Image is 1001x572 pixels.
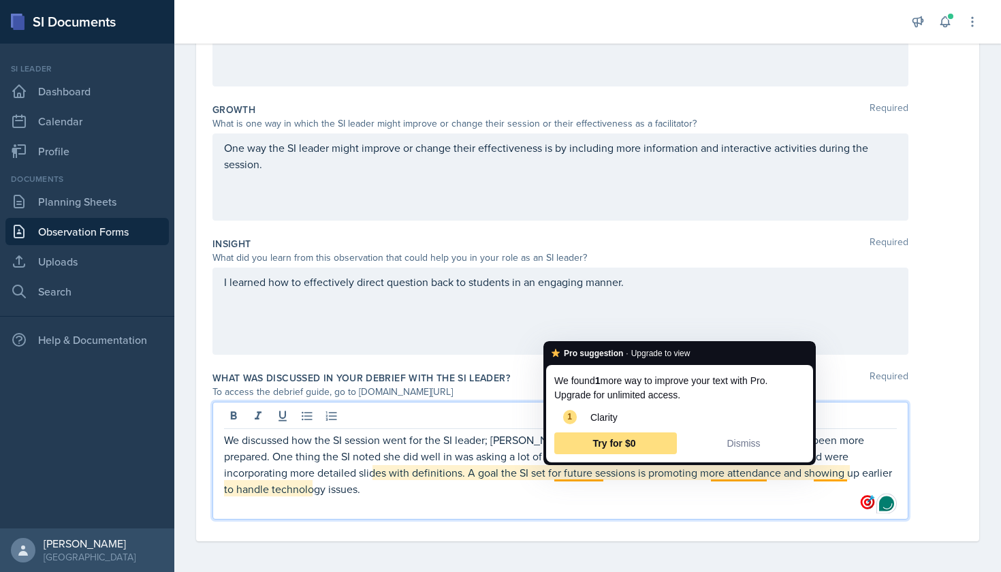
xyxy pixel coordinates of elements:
[5,78,169,105] a: Dashboard
[44,550,136,564] div: [GEOGRAPHIC_DATA]
[5,326,169,353] div: Help & Documentation
[870,103,908,116] span: Required
[5,218,169,245] a: Observation Forms
[5,248,169,275] a: Uploads
[224,432,897,497] p: We discussed how the SI session went for the SI leader; [PERSON_NAME] felt her session was decent...
[44,537,136,550] div: [PERSON_NAME]
[5,108,169,135] a: Calendar
[212,371,510,385] label: What was discussed in your debrief with the SI Leader?
[5,138,169,165] a: Profile
[5,188,169,215] a: Planning Sheets
[5,63,169,75] div: Si leader
[212,103,255,116] label: Growth
[212,251,908,265] div: What did you learn from this observation that could help you in your role as an SI leader?
[870,371,908,385] span: Required
[212,116,908,131] div: What is one way in which the SI leader might improve or change their session or their effectivene...
[870,237,908,251] span: Required
[5,278,169,305] a: Search
[224,140,897,172] p: One way the SI leader might improve or change their effectiveness is by including more informatio...
[212,237,251,251] label: Insight
[224,274,897,290] p: I learned how to effectively direct question back to students in an engaging manner.
[212,385,908,399] div: To access the debrief guide, go to [DOMAIN_NAME][URL]
[5,173,169,185] div: Documents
